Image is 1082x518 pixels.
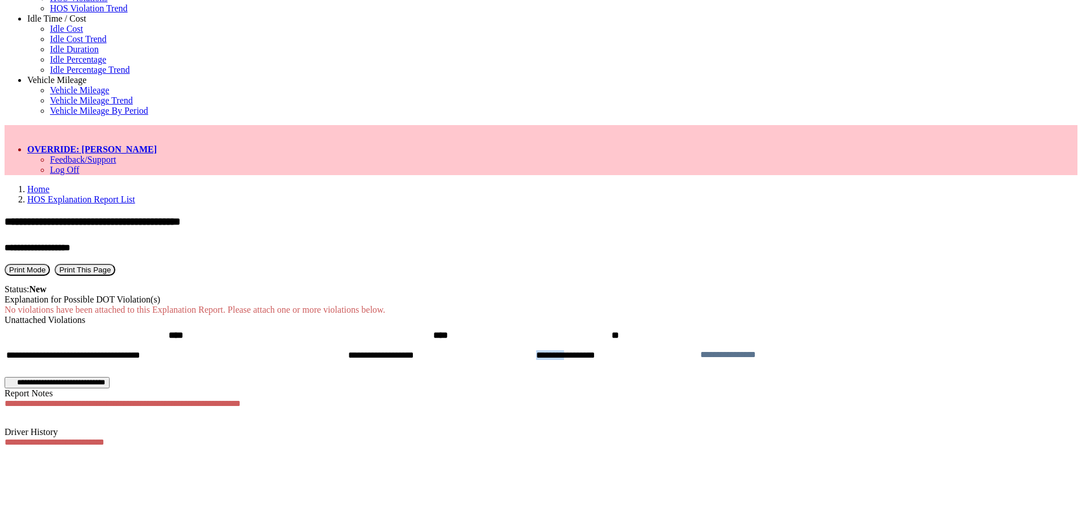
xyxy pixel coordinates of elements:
a: OVERRIDE: [PERSON_NAME] [27,144,157,154]
button: Print This Page [55,264,115,276]
div: Status: [5,284,1077,295]
a: HOS Violation Trend [50,3,128,13]
a: Idle Cost Trend [50,34,107,44]
div: Unattached Violations [5,315,1077,325]
a: Idle Percentage [50,55,106,64]
div: Report Notes [5,388,1077,399]
a: Idle Duration [50,44,99,54]
a: Log Off [50,165,80,175]
span: No violations have been attached to this Explanation Report. Please attach one or more violations... [5,305,385,314]
button: Print Mode [5,264,50,276]
div: Explanation for Possible DOT Violation(s) [5,295,1077,305]
a: Vehicle Mileage [50,85,109,95]
a: HOS Explanation Report List [27,194,135,204]
a: Home [27,184,49,194]
a: Idle Percentage Trend [50,65,129,74]
a: Vehicle Mileage Trend [50,96,133,105]
a: Idle Time / Cost [27,14,86,23]
a: Vehicle Mileage By Period [50,106,148,115]
div: Driver History [5,427,1077,437]
a: Vehicle Mileage [27,75,86,85]
strong: New [30,284,47,294]
a: Feedback/Support [50,155,116,164]
a: Idle Cost [50,24,83,34]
